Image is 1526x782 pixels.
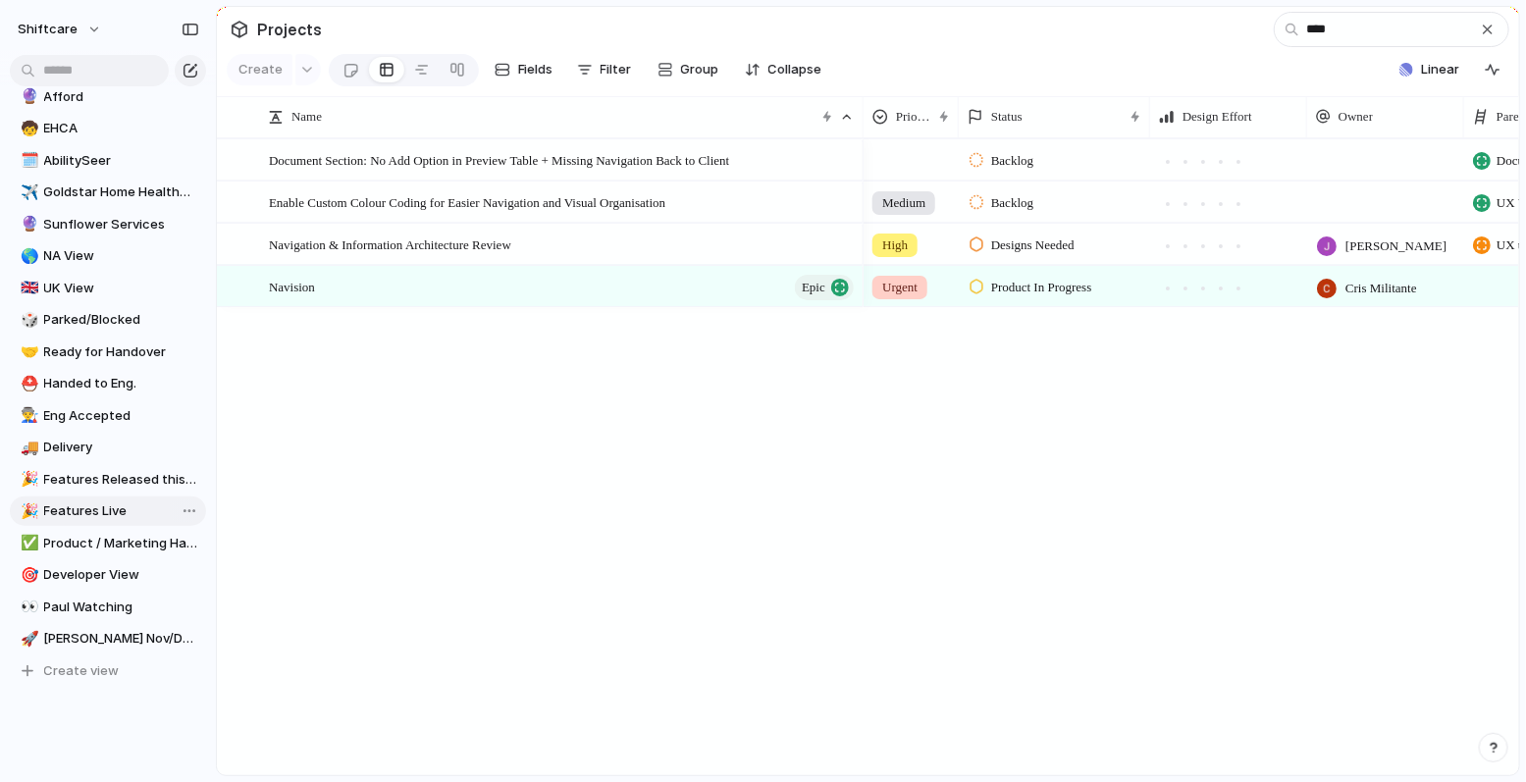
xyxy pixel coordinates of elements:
div: 🗓️ [21,149,34,172]
span: Name [291,107,322,127]
span: Fields [518,60,553,79]
button: ⛑️ [18,374,37,393]
span: Filter [601,60,632,79]
a: 🗓️AbilitySeer [10,146,206,176]
div: 🌎NA View [10,241,206,271]
button: Create view [10,656,206,686]
a: 🚚Delivery [10,433,206,462]
span: Afford [44,87,199,107]
span: Group [681,60,719,79]
span: Document Section: No Add Option in Preview Table + Missing Navigation Back to Client [269,148,729,171]
button: Fields [487,54,561,85]
span: Product In Progress [991,278,1092,297]
span: Backlog [991,151,1033,171]
button: shiftcare [9,14,112,45]
div: 🎉 [21,500,34,523]
span: Enable Custom Colour Coding for Easier Navigation and Visual Organisation [269,190,665,213]
a: 🇬🇧UK View [10,274,206,303]
button: 🤝 [18,342,37,362]
span: [PERSON_NAME] [1345,236,1447,256]
div: 🚀 [21,628,34,651]
div: 🎉 [21,468,34,491]
span: Collapse [768,60,822,79]
button: Group [648,54,729,85]
div: 🔮 [21,213,34,235]
span: Product / Marketing Handover [44,534,199,553]
span: Features Released this week [44,470,199,490]
a: 🔮Afford [10,82,206,112]
span: Epic [802,274,825,301]
a: 🧒EHCA [10,114,206,143]
span: Goldstar Home Healthcare [44,182,199,202]
span: shiftcare [18,20,78,39]
div: 🤝Ready for Handover [10,338,206,367]
a: 🔮Sunflower Services [10,210,206,239]
div: 🎯 [21,564,34,587]
div: 🚚 [21,437,34,459]
button: 👀 [18,598,37,617]
span: Sunflower Services [44,215,199,235]
div: 👀 [21,596,34,618]
span: EHCA [44,119,199,138]
span: Backlog [991,193,1033,213]
div: 🇬🇧 [21,277,34,299]
span: Eng Accepted [44,406,199,426]
button: 🎲 [18,310,37,330]
button: 🚀 [18,629,37,649]
span: UK View [44,279,199,298]
a: 👨‍🏭Eng Accepted [10,401,206,431]
span: Owner [1339,107,1373,127]
div: ⛑️ [21,373,34,395]
button: 🗓️ [18,151,37,171]
span: High [882,235,908,255]
button: 🔮 [18,215,37,235]
div: ✈️ [21,182,34,204]
div: 🎲Parked/Blocked [10,305,206,335]
a: 🎉Features Released this week [10,465,206,495]
span: NA View [44,246,199,266]
div: 🤝 [21,340,34,363]
button: 🧒 [18,119,37,138]
span: [PERSON_NAME] Nov/Dec List [44,629,199,649]
div: 🎲 [21,309,34,332]
a: ✈️Goldstar Home Healthcare [10,178,206,207]
div: 🎉Features Live [10,496,206,526]
div: 🧒 [21,118,34,140]
button: ✈️ [18,182,37,202]
button: Collapse [737,54,830,85]
span: Developer View [44,565,199,585]
button: 🎯 [18,565,37,585]
span: Medium [882,193,925,213]
span: Status [991,107,1023,127]
span: Delivery [44,438,199,457]
span: Designs Needed [991,235,1075,255]
button: 🇬🇧 [18,279,37,298]
button: 🔮 [18,87,37,107]
button: Filter [569,54,640,85]
button: 🎉 [18,470,37,490]
span: Parked/Blocked [44,310,199,330]
a: ✅Product / Marketing Handover [10,529,206,558]
button: 🚚 [18,438,37,457]
span: Projects [253,12,326,47]
span: Handed to Eng. [44,374,199,393]
span: Create view [44,661,120,681]
div: 🔮 [21,85,34,108]
a: 🚀[PERSON_NAME] Nov/Dec List [10,624,206,653]
a: 👀Paul Watching [10,593,206,622]
div: 🎯Developer View [10,560,206,590]
span: Priority [896,107,931,127]
button: ✅ [18,534,37,553]
a: ⛑️Handed to Eng. [10,369,206,398]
